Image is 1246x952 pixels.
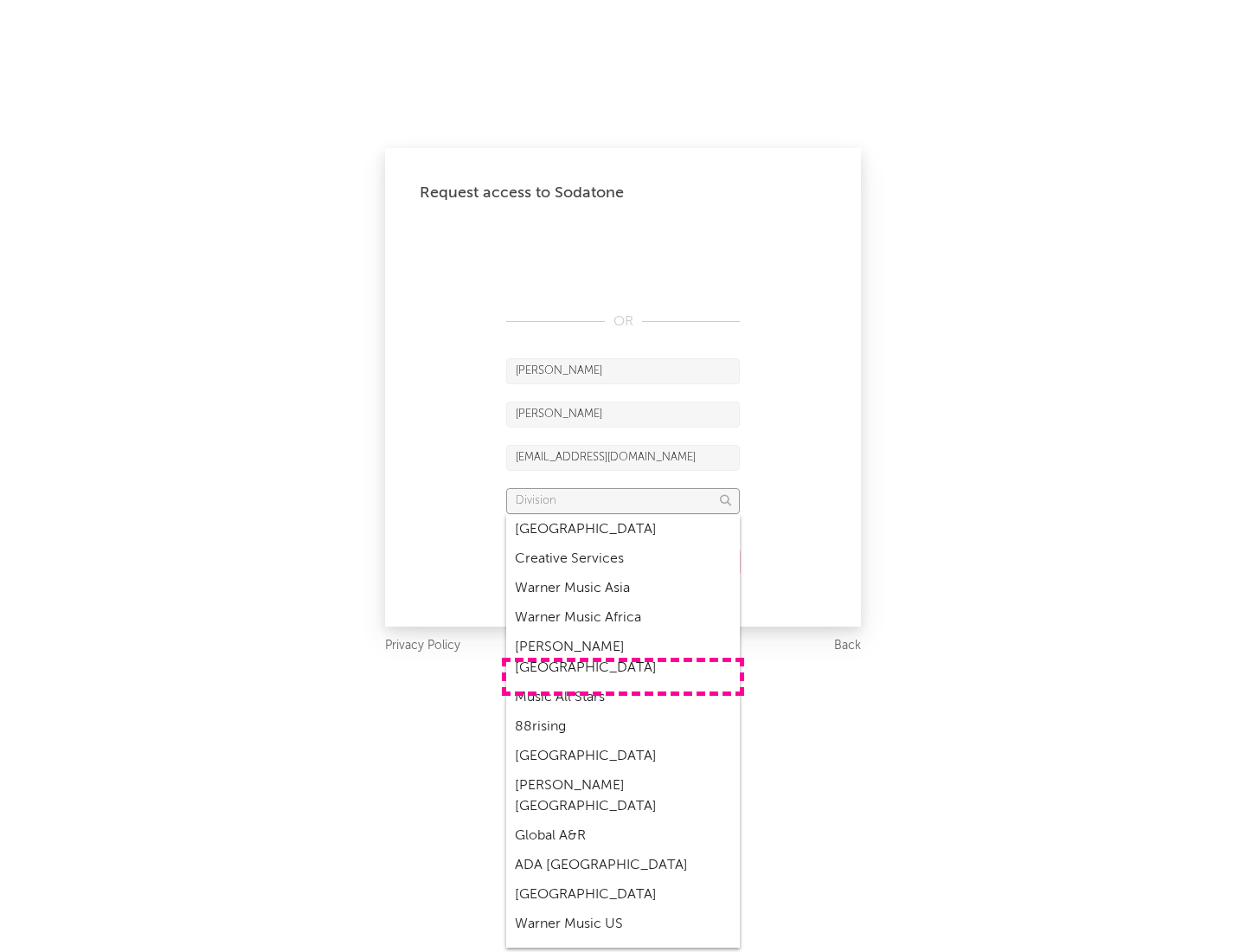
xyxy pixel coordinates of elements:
[385,635,460,657] a: Privacy Policy
[506,633,740,683] div: [PERSON_NAME] [GEOGRAPHIC_DATA]
[506,488,740,514] input: Division
[506,574,740,603] div: Warner Music Asia
[506,880,740,910] div: [GEOGRAPHIC_DATA]
[834,635,861,657] a: Back
[506,910,740,939] div: Warner Music US
[420,183,826,203] div: Request access to Sodatone
[506,544,740,574] div: Creative Services
[506,358,740,384] input: First Name
[506,445,740,471] input: Email
[506,742,740,771] div: [GEOGRAPHIC_DATA]
[506,821,740,851] div: Global A&R
[506,402,740,428] input: Last Name
[506,603,740,633] div: Warner Music Africa
[506,771,740,821] div: [PERSON_NAME] [GEOGRAPHIC_DATA]
[506,312,740,332] div: OR
[506,515,740,544] div: [GEOGRAPHIC_DATA]
[506,683,740,712] div: Music All Stars
[506,851,740,880] div: ADA [GEOGRAPHIC_DATA]
[506,712,740,742] div: 88rising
